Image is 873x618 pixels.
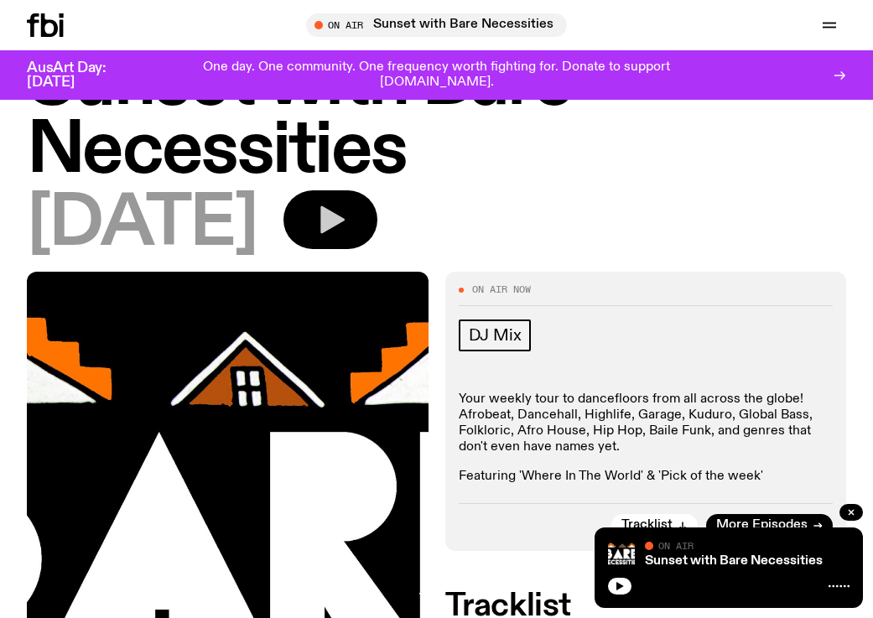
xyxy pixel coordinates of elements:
[611,514,698,538] button: Tracklist
[658,540,694,551] span: On Air
[472,285,531,294] span: On Air Now
[27,49,846,185] h1: Sunset with Bare Necessities
[459,469,834,485] p: Featuring 'Where In The World' & 'Pick of the week'
[459,392,834,456] p: Your weekly tour to dancefloors from all across the globe! Afrobeat, Dancehall, Highlife, Garage,...
[148,60,725,90] p: One day. One community. One frequency worth fighting for. Donate to support [DOMAIN_NAME].
[459,319,532,351] a: DJ Mix
[306,13,567,37] button: On AirSunset with Bare Necessities
[608,541,635,568] img: Bare Necessities
[706,514,833,538] a: More Episodes
[27,61,134,90] h3: AusArt Day: [DATE]
[716,519,808,532] span: More Episodes
[645,554,823,568] a: Sunset with Bare Necessities
[27,190,257,258] span: [DATE]
[621,519,673,532] span: Tracklist
[469,326,522,345] span: DJ Mix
